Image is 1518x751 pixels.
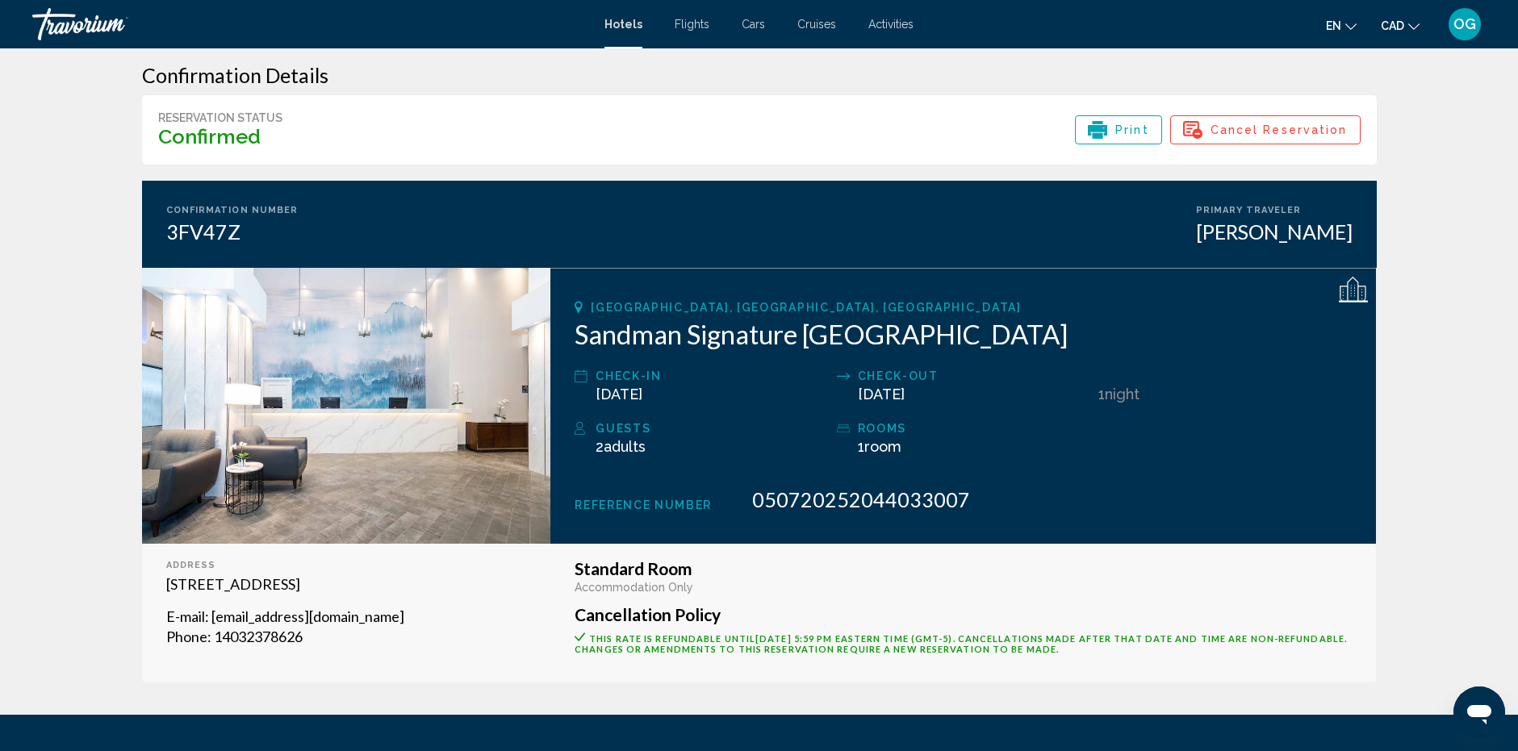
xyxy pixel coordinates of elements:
div: Check-in [596,366,828,386]
span: Adults [604,438,646,455]
div: Confirmation Number [166,205,299,215]
span: Night [1105,386,1140,403]
span: OG [1453,16,1476,32]
h3: Confirmation Details [142,63,1377,87]
span: : [EMAIL_ADDRESS][DOMAIN_NAME] [205,607,404,625]
div: Primary Traveler [1196,205,1353,215]
span: [DATE] [858,386,905,403]
a: Cruises [797,18,836,31]
p: [STREET_ADDRESS] [166,574,527,595]
div: rooms [858,419,1090,438]
span: 2 [596,438,646,455]
span: This rate is refundable until . Cancellations made after that date and time are non-refundable. C... [575,633,1347,654]
div: Guests [596,419,828,438]
span: 1 [1098,386,1105,403]
div: Check-out [858,366,1090,386]
span: [DATE] [596,386,642,403]
div: Address [166,560,527,570]
h3: Confirmed [158,124,282,148]
span: Phone [166,628,207,645]
a: Travorium [32,8,588,40]
button: Cancel Reservation [1170,115,1361,144]
button: Change currency [1381,14,1420,37]
button: User Menu [1444,7,1486,41]
h3: Cancellation Policy [575,606,1352,624]
iframe: Button to launch messaging window [1453,686,1505,738]
div: Reservation Status [158,111,282,124]
button: Change language [1326,14,1357,37]
span: Reference Number [575,499,712,511]
a: Cars [742,18,765,31]
h2: Sandman Signature [GEOGRAPHIC_DATA] [575,318,1352,350]
span: Accommodation Only [575,581,693,594]
a: Cancel Reservation [1170,125,1361,143]
div: [PERSON_NAME] [1196,219,1353,244]
h3: Standard Room [575,560,1352,578]
span: CAD [1381,19,1404,32]
button: Print [1075,115,1162,144]
a: Flights [675,18,709,31]
span: [DATE] 5:59 PM Eastern Time (GMT-5) [755,633,953,644]
div: 3FV47Z [166,219,299,244]
span: Cancel Reservation [1211,116,1348,144]
span: Print [1115,116,1149,144]
a: Activities [868,18,914,31]
span: : 14032378626 [207,628,303,645]
span: en [1326,19,1341,32]
span: Room [864,438,901,455]
span: 050720252044033007 [752,487,970,511]
span: [GEOGRAPHIC_DATA], [GEOGRAPHIC_DATA], [GEOGRAPHIC_DATA] [591,301,1021,314]
a: Hotels [604,18,642,31]
span: E-mail [166,607,205,625]
span: 1 [858,438,901,455]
